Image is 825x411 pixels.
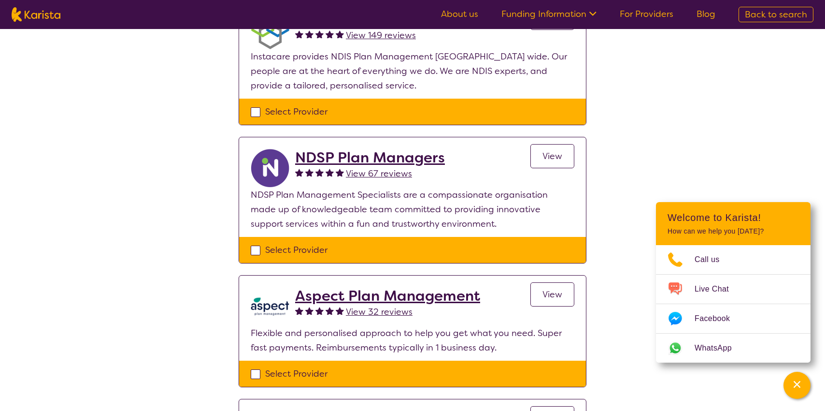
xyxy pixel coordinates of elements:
img: fullstar [305,30,313,38]
span: Facebook [695,311,741,326]
img: fullstar [305,307,313,315]
span: View 32 reviews [346,306,412,318]
a: Funding Information [501,8,597,20]
div: Channel Menu [656,202,811,363]
img: fullstar [315,30,324,38]
a: View [530,144,574,168]
span: View 149 reviews [346,29,416,41]
img: fullstar [326,30,334,38]
span: View [542,150,562,162]
img: fullstar [326,307,334,315]
a: View 67 reviews [346,166,412,181]
h2: Welcome to Karista! [668,212,799,223]
ul: Choose channel [656,245,811,363]
span: View [542,289,562,300]
img: ryxpuxvt8mh1enfatjpo.png [251,149,289,188]
a: View 149 reviews [346,28,416,43]
a: Aspect Plan Management [295,287,480,305]
p: NDSP Plan Management Specialists are a compassionate organisation made up of knowledgeable team c... [251,188,574,231]
img: fullstar [295,307,303,315]
a: Web link opens in a new tab. [656,334,811,363]
a: View [530,282,574,307]
a: About us [441,8,478,20]
img: lkb8hqptqmnl8bp1urdw.png [251,287,289,326]
img: fullstar [315,168,324,176]
img: obkhna0zu27zdd4ubuus.png [251,11,289,49]
img: fullstar [295,168,303,176]
p: How can we help you [DATE]? [668,227,799,235]
span: Call us [695,252,731,267]
a: NDSP Plan Managers [295,149,445,166]
span: Back to search [745,9,807,20]
p: Instacare provides NDIS Plan Management [GEOGRAPHIC_DATA] wide. Our people are at the heart of ev... [251,49,574,93]
img: Karista logo [12,7,60,22]
a: Back to search [739,7,813,22]
img: fullstar [336,307,344,315]
button: Channel Menu [783,372,811,399]
a: Blog [697,8,715,20]
img: fullstar [336,168,344,176]
img: fullstar [305,168,313,176]
img: fullstar [295,30,303,38]
a: View 32 reviews [346,305,412,319]
img: fullstar [336,30,344,38]
a: For Providers [620,8,673,20]
span: Live Chat [695,282,740,296]
img: fullstar [315,307,324,315]
span: WhatsApp [695,341,743,355]
img: fullstar [326,168,334,176]
p: Flexible and personalised approach to help you get what you need. Super fast payments. Reimbursem... [251,326,574,355]
span: View 67 reviews [346,168,412,179]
